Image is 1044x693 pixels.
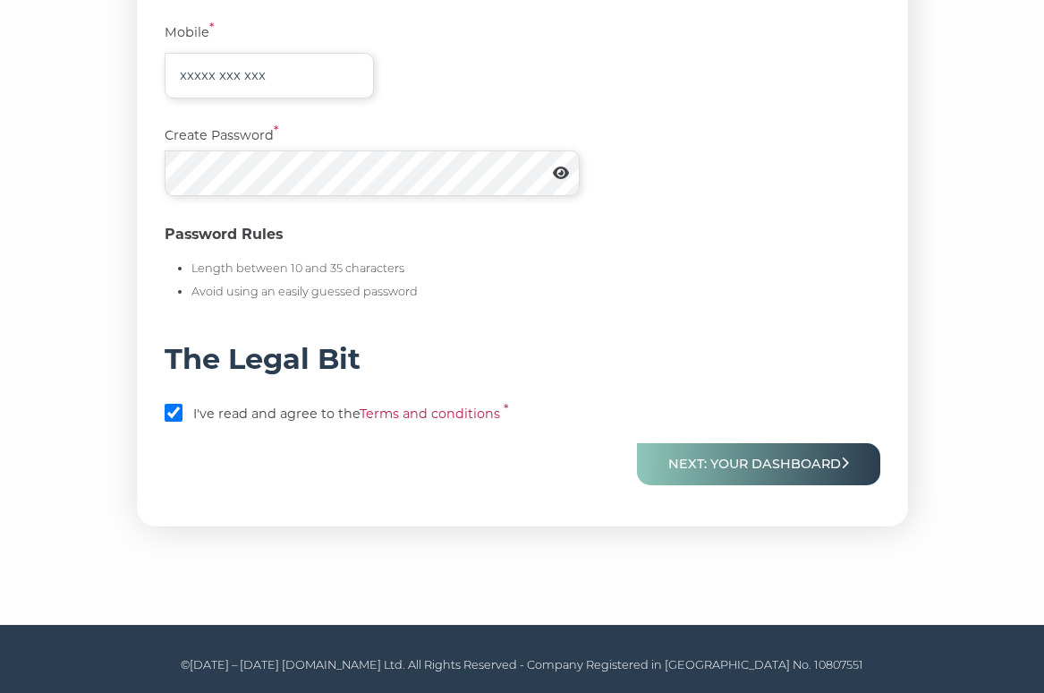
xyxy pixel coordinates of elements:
a: Terms and conditions [360,406,500,422]
h4: The Legal Bit [165,341,880,377]
li: Avoid using an easily guessed password [191,283,418,302]
li: Length between 10 and 35 characters [191,260,418,278]
label: Create Password [165,125,299,146]
input: xxxxx xxx xxx [165,53,374,98]
strong: Password Rules [165,226,283,243]
label: Mobile [165,22,880,43]
label: I've read and agree to the [193,404,596,424]
button: Next: Your Dashboard [637,443,880,485]
p: ©[DATE] – [DATE] [DOMAIN_NAME] Ltd. All Rights Reserved - Company Registered in [GEOGRAPHIC_DATA]... [22,656,1022,675]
